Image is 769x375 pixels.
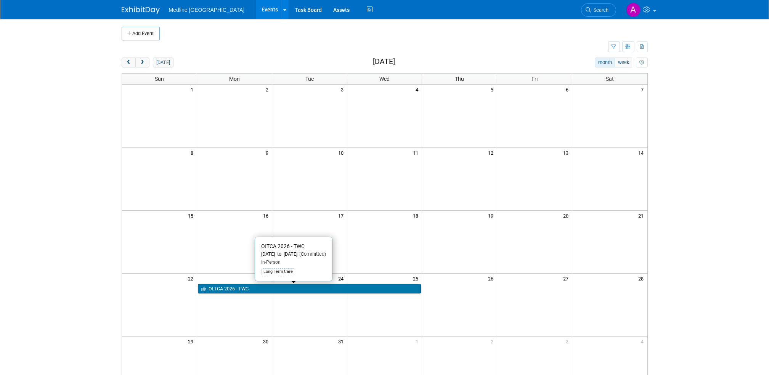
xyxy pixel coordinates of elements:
button: week [615,58,632,67]
span: 16 [262,211,272,220]
span: Sun [155,76,164,82]
button: next [135,58,149,67]
span: 15 [187,211,197,220]
img: ExhibitDay [122,6,160,14]
span: 13 [562,148,572,157]
span: 17 [337,211,347,220]
span: 11 [412,148,422,157]
span: 7 [641,85,647,94]
span: 4 [415,85,422,94]
div: [DATE] to [DATE] [261,251,326,258]
span: Thu [455,76,464,82]
span: Mon [229,76,240,82]
span: 6 [565,85,572,94]
h2: [DATE] [373,58,395,66]
span: 22 [187,274,197,283]
span: 12 [487,148,497,157]
span: 10 [337,148,347,157]
span: 9 [265,148,272,157]
span: 26 [487,274,497,283]
span: 29 [187,337,197,346]
span: 4 [641,337,647,346]
span: Tue [305,76,314,82]
button: Add Event [122,27,160,40]
span: 8 [190,148,197,157]
span: Sat [606,76,614,82]
span: 27 [562,274,572,283]
a: Search [581,3,616,17]
span: 19 [487,211,497,220]
span: 24 [337,274,347,283]
span: 5 [490,85,497,94]
span: 1 [415,337,422,346]
button: prev [122,58,136,67]
span: OLTCA 2026 - TWC [261,243,305,249]
span: 3 [340,85,347,94]
div: Long Term Care [261,268,295,275]
span: 3 [565,337,572,346]
img: Angela Douglas [626,3,641,17]
button: [DATE] [153,58,173,67]
span: 14 [638,148,647,157]
span: 25 [412,274,422,283]
span: 20 [562,211,572,220]
span: Wed [379,76,390,82]
span: 30 [262,337,272,346]
span: (Committed) [297,251,326,257]
span: Search [591,7,609,13]
span: In-Person [261,260,281,265]
span: 31 [337,337,347,346]
span: 1 [190,85,197,94]
a: OLTCA 2026 - TWC [198,284,421,294]
button: month [595,58,615,67]
span: 2 [265,85,272,94]
span: Fri [531,76,538,82]
button: myCustomButton [636,58,647,67]
span: 21 [638,211,647,220]
span: 18 [412,211,422,220]
i: Personalize Calendar [639,60,644,65]
span: 28 [638,274,647,283]
span: 2 [490,337,497,346]
span: Medline [GEOGRAPHIC_DATA] [169,7,245,13]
